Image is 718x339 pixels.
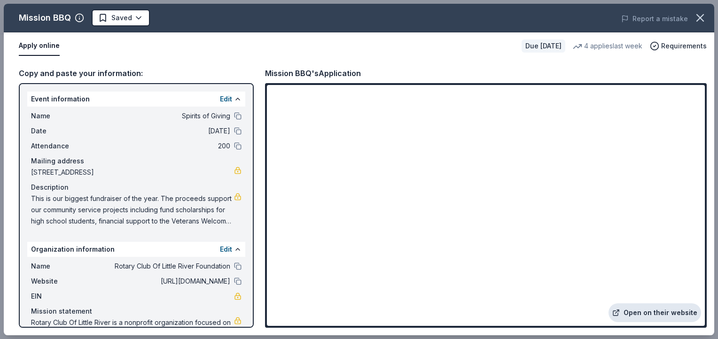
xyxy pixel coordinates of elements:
button: Edit [220,244,232,255]
button: Edit [220,93,232,105]
button: Saved [92,9,150,26]
span: Name [31,261,94,272]
span: Name [31,110,94,122]
span: [DATE] [94,125,230,137]
span: Saved [111,12,132,23]
div: 4 applies last week [573,40,642,52]
span: Requirements [661,40,707,52]
span: [URL][DOMAIN_NAME] [94,276,230,287]
div: Mailing address [31,155,242,167]
span: Website [31,276,94,287]
div: Mission BBQ [19,10,71,25]
a: Open on their website [609,303,701,322]
span: Attendance [31,140,94,152]
span: [STREET_ADDRESS] [31,167,234,178]
button: Report a mistake [621,13,688,24]
span: 200 [94,140,230,152]
div: Copy and paste your information: [19,67,254,79]
span: Spirits of Giving [94,110,230,122]
div: Due [DATE] [522,39,565,53]
div: Mission BBQ's Application [265,67,361,79]
div: Description [31,182,242,193]
button: Apply online [19,36,60,56]
div: Event information [27,92,245,107]
div: Mission statement [31,306,242,317]
button: Requirements [650,40,707,52]
span: This is our biggest fundraiser of the year. The proceeds support our community service projects i... [31,193,234,227]
div: Organization information [27,242,245,257]
span: Rotary Club Of Little River Foundation [94,261,230,272]
span: Date [31,125,94,137]
span: EIN [31,291,94,302]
